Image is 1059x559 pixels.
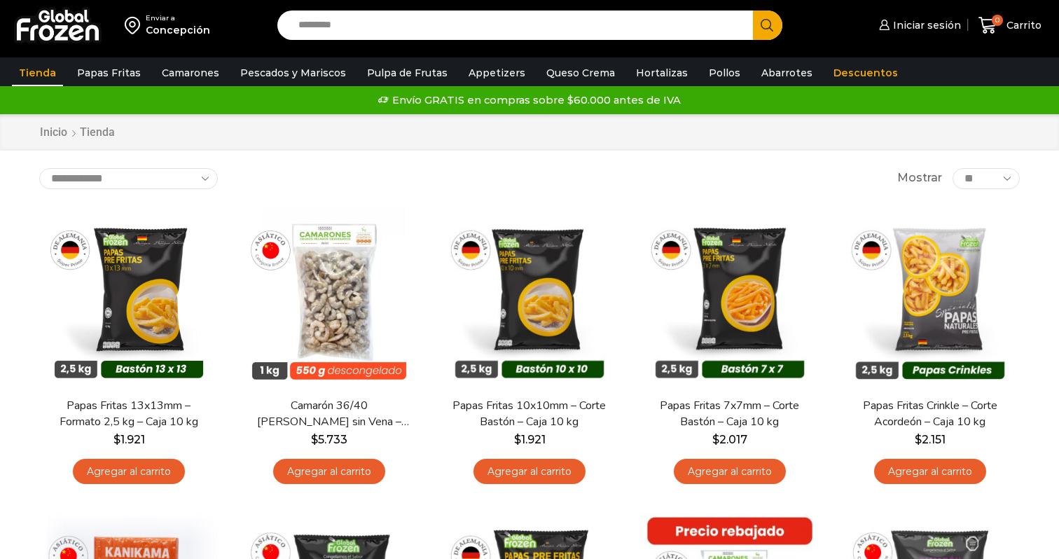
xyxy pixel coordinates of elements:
a: Appetizers [462,60,532,86]
span: Mostrar [897,170,942,186]
a: Papas Fritas 10x10mm – Corte Bastón – Caja 10 kg [449,398,610,430]
a: Descuentos [826,60,905,86]
span: $ [311,433,318,446]
select: Pedido de la tienda [39,168,218,189]
span: $ [915,433,922,446]
a: Iniciar sesión [875,11,961,39]
a: Camarones [155,60,226,86]
a: Pulpa de Frutas [360,60,455,86]
div: Enviar a [146,13,210,23]
span: $ [113,433,120,446]
nav: Breadcrumb [39,125,115,141]
a: Papas Fritas [70,60,148,86]
a: Pescados y Mariscos [233,60,353,86]
a: Queso Crema [539,60,622,86]
a: Abarrotes [754,60,819,86]
span: 0 [992,15,1003,26]
bdi: 1.921 [113,433,145,446]
a: Agregar al carrito: “Camarón 36/40 Crudo Pelado sin Vena - Bronze - Caja 10 kg” [273,459,385,485]
bdi: 1.921 [514,433,546,446]
a: 0 Carrito [975,9,1045,42]
span: $ [514,433,521,446]
a: Pollos [702,60,747,86]
a: Agregar al carrito: “Papas Fritas 7x7mm - Corte Bastón - Caja 10 kg” [674,459,786,485]
a: Papas Fritas 13x13mm – Formato 2,5 kg – Caja 10 kg [48,398,209,430]
bdi: 2.151 [915,433,946,446]
a: Papas Fritas Crinkle – Corte Acordeón – Caja 10 kg [850,398,1011,430]
bdi: 5.733 [311,433,347,446]
a: Camarón 36/40 [PERSON_NAME] sin Vena – Bronze – Caja 10 kg [249,398,410,430]
h1: Tienda [80,125,115,139]
div: Concepción [146,23,210,37]
span: Carrito [1003,18,1041,32]
bdi: 2.017 [712,433,747,446]
a: Tienda [12,60,63,86]
a: Agregar al carrito: “Papas Fritas 13x13mm - Formato 2,5 kg - Caja 10 kg” [73,459,185,485]
a: Papas Fritas 7x7mm – Corte Bastón – Caja 10 kg [649,398,810,430]
button: Search button [753,11,782,40]
a: Inicio [39,125,68,141]
a: Hortalizas [629,60,695,86]
a: Agregar al carrito: “Papas Fritas Crinkle - Corte Acordeón - Caja 10 kg” [874,459,986,485]
span: Iniciar sesión [890,18,961,32]
a: Agregar al carrito: “Papas Fritas 10x10mm - Corte Bastón - Caja 10 kg” [473,459,586,485]
img: address-field-icon.svg [125,13,146,37]
span: $ [712,433,719,446]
